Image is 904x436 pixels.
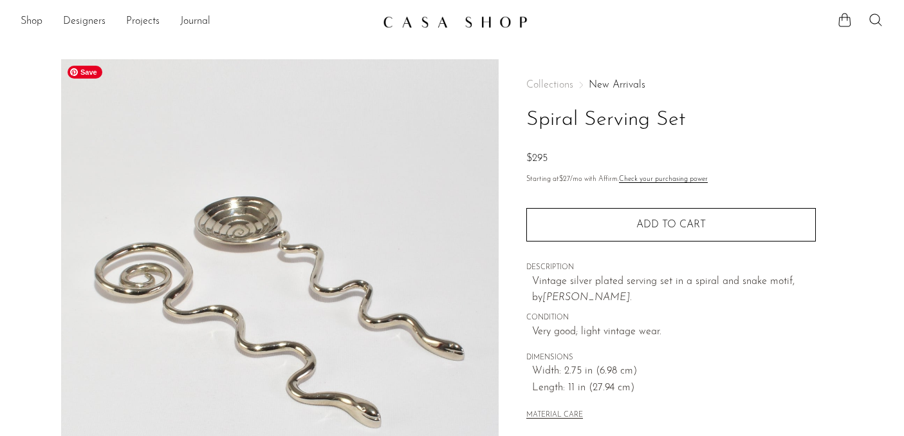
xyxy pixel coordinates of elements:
[559,176,570,183] span: $27
[526,411,583,421] button: MATERIAL CARE
[526,174,816,185] p: Starting at /mo with Affirm.
[21,11,373,33] nav: Desktop navigation
[532,363,816,380] span: Width: 2.75 in (6.98 cm)
[526,80,573,90] span: Collections
[526,104,816,137] h1: Spiral Serving Set
[21,11,373,33] ul: NEW HEADER MENU
[532,324,816,341] span: Very good; light vintage wear.
[532,276,795,303] span: Vintage silver plated serving set in a spiral and snake motif, by
[589,80,645,90] a: New Arrivals
[68,66,102,79] span: Save
[526,153,548,164] span: $295
[526,352,816,364] span: DIMENSIONS
[21,14,42,30] a: Shop
[636,220,706,230] span: Add to cart
[126,14,160,30] a: Projects
[532,380,816,397] span: Length: 11 in (27.94 cm)
[542,292,632,303] em: [PERSON_NAME].
[526,312,816,324] span: CONDITION
[526,262,816,274] span: DESCRIPTION
[619,176,708,183] a: Check your purchasing power - Learn more about Affirm Financing (opens in modal)
[180,14,210,30] a: Journal
[63,14,106,30] a: Designers
[526,208,816,242] button: Add to cart
[526,80,816,90] nav: Breadcrumbs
